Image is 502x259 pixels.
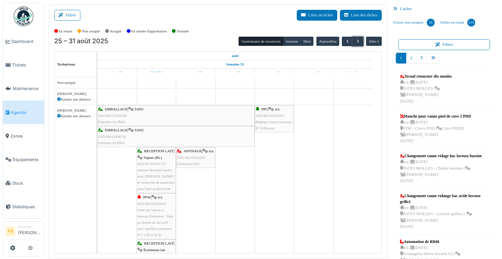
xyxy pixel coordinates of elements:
[3,148,44,171] a: Équipements
[261,107,268,111] span: PPC
[144,149,174,153] span: RECEPTION LAIT
[398,72,454,106] a: Tecnal retourner dès moules n/a |[DATE] PATES MOLLES | [PERSON_NAME][DATE]
[267,69,282,77] a: 29 août 2025
[135,128,144,132] span: SAN2
[396,53,493,69] nav: pager
[228,69,242,77] a: 28 août 2025
[177,148,214,167] div: |
[230,52,240,60] a: 25 août 2025
[316,37,339,46] button: Aujourd'hui
[105,107,127,111] span: EMBALLAGE
[306,69,321,77] a: 30 août 2025
[342,37,353,46] button: Précédent
[98,127,254,146] div: |
[406,53,416,64] a: 2
[12,62,42,68] span: Tickets
[10,133,42,139] span: Zones
[98,114,127,118] span: 2025/08/103/00740
[137,208,173,237] span: Fuite sur canons à mousse Extension : fuite au dessus du raccord avec satellite (concerne N°1 CIP...
[57,62,75,66] span: Techniciens
[11,38,42,45] span: Dashboard
[353,37,363,46] button: Suivant
[149,69,164,77] a: 26 août 2025
[98,141,125,145] span: Entretien ALPMA
[177,156,206,159] span: 2025/08/103/02262
[6,227,15,236] li: FB
[437,14,478,31] a: Tâches en retard
[391,14,437,31] a: Tickets non-assignés
[400,239,460,245] div: Automation de RR06
[98,120,125,124] span: Entretien ALPMA
[3,171,44,195] a: Stock
[188,69,203,77] a: 27 août 2025
[209,149,213,153] span: n/a
[57,113,93,119] div: Ajouter une absence
[3,77,44,101] a: Maintenance
[57,91,93,97] div: [PERSON_NAME]
[400,73,452,79] div: Tecnal retourner dès moules
[110,69,124,77] a: 25 août 2025
[137,168,175,191] span: analyse du projet bache avec [PERSON_NAME] et recherche de matériaux pour futur projet bache
[400,205,489,230] div: n/a | [DATE] PATES MOLLES - Laveuse grilles 2 | [PERSON_NAME] [DATE]
[239,37,283,46] button: Gestionnaire de ressources
[143,195,151,199] span: PFW
[13,85,42,92] span: Maintenance
[346,69,360,77] a: 31 août 2025
[143,156,162,159] span: Vapeur (RL)
[137,148,175,192] div: |
[400,119,471,144] div: n/a | [DATE] PDD - Cuves PDD | Cuve PDD02 [PERSON_NAME] [DATE]
[177,162,200,166] span: Fermeture GH1
[256,120,292,130] span: Réglage canon à mousse N° 4 Plateau
[18,224,42,229] div: Manager
[427,19,435,27] div: 20
[3,101,44,124] a: Agenda
[396,53,406,64] a: 1
[400,113,471,119] div: Manche pour vanne pied de cuve 2 PDD
[400,159,482,184] div: n/a | [DATE] PATES MOLLES - Chaîne bassines | [PERSON_NAME] [DATE]
[135,107,144,111] span: SAN1
[184,149,202,153] span: AFFINAGE
[467,19,475,27] div: 119
[366,37,381,46] button: Aller à
[18,224,42,238] li: [PERSON_NAME]
[82,28,100,34] label: Non assigné
[57,97,93,102] div: Ajouter une absence
[12,204,42,210] span: Statistiques
[59,28,72,34] label: En retard
[400,193,489,205] div: Changement vanne vidange bac acide laveuse grille2
[6,224,42,240] a: FB Manager[PERSON_NAME]
[143,248,165,252] span: Écrèmeuse lait
[131,28,167,34] label: En attente d'approbation
[158,195,162,199] span: n/a
[340,10,382,21] a: Liste des tâches
[13,157,42,163] span: Équipements
[400,79,452,104] div: n/a | [DATE] PATES MOLLES | [PERSON_NAME] [DATE]
[57,80,93,85] div: Non-assigné
[3,124,44,148] a: Zones
[98,135,127,139] span: 2025/08/103/00741
[398,112,473,146] a: Manche pour vanne pied de cuve 2 PDD n/a |[DATE] PDD - Cuves PDD |Cuve PDD02 [PERSON_NAME][DATE]
[57,108,93,113] div: [PERSON_NAME]
[3,195,44,218] a: Statistiques
[398,151,484,186] a: Changement vanne vidage bac laveuse bassine n/a |[DATE] PATES MOLLES - Chaîne bassines | [PERSON_...
[275,107,280,111] span: n/a
[391,4,498,14] div: Cacher
[225,60,245,68] a: Semaine 35
[256,106,293,131] div: |
[105,128,127,132] span: EMBALLAGE
[137,194,175,238] div: |
[398,39,490,50] button: Filtrer
[398,191,490,231] a: Changement vanne vidange bac acide laveuse grille2 n/a |[DATE] PATES MOLLES - Laveuse grilles 2 |...
[54,10,80,21] button: Filtrer
[14,7,33,26] img: Badge_color-CXgf-gQk.svg
[98,106,254,125] div: |
[283,37,301,46] button: Semaine
[3,30,44,53] a: Dashboard
[144,241,174,245] span: RECEPTION LAIT
[301,37,314,46] button: Mois
[176,28,189,34] label: Terminé
[137,162,166,166] span: 2025/07/103/01713
[3,53,44,77] a: Tickets
[54,37,108,45] h2: 25 – 31 août 2025
[297,10,337,21] button: Créer un ticket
